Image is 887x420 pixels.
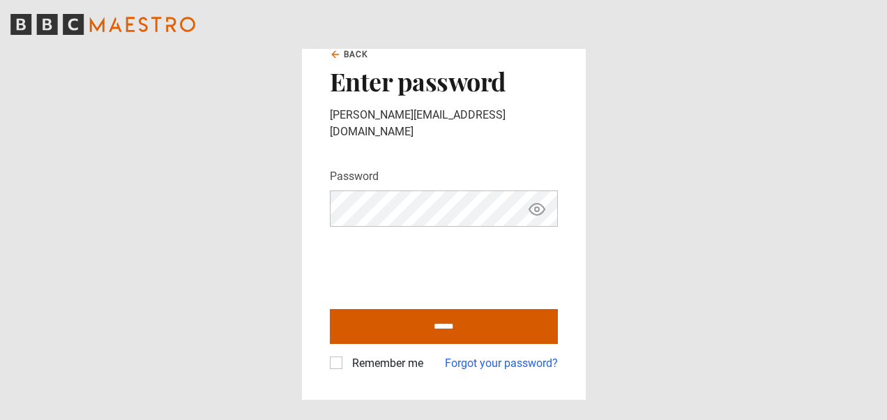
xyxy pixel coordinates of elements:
[330,168,379,185] label: Password
[445,355,558,372] a: Forgot your password?
[525,197,549,221] button: Show password
[10,14,195,35] svg: BBC Maestro
[344,48,369,61] span: Back
[330,66,558,96] h2: Enter password
[330,107,558,140] p: [PERSON_NAME][EMAIL_ADDRESS][DOMAIN_NAME]
[330,238,542,292] iframe: reCAPTCHA
[347,355,423,372] label: Remember me
[330,48,369,61] a: Back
